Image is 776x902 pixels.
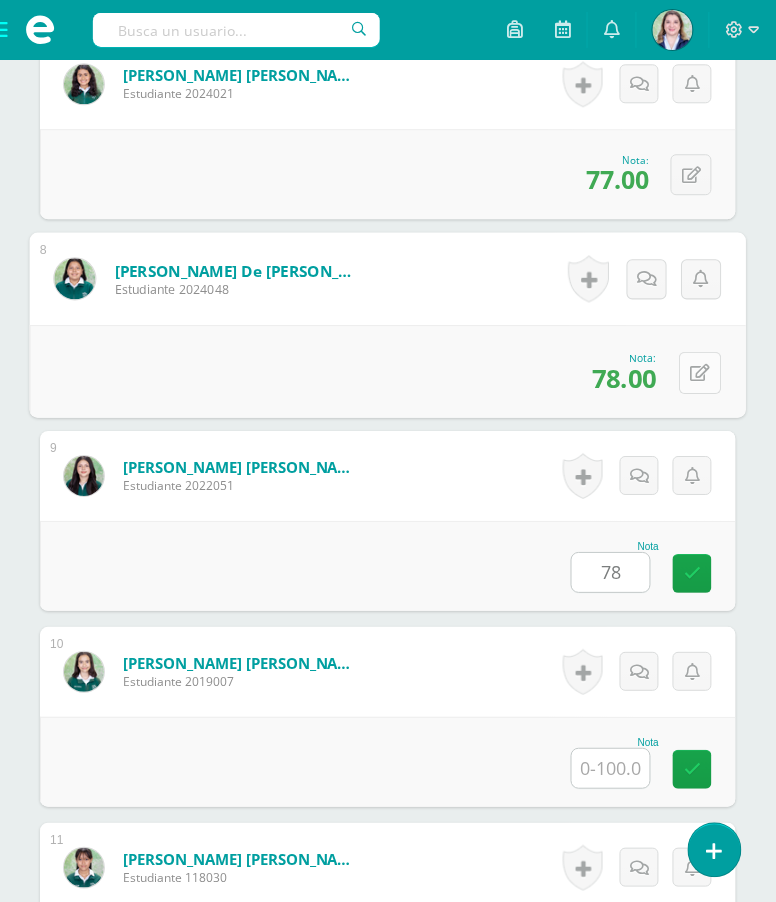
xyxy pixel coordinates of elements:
img: 33f98e08faf0c851148b7a0cab04843e.png [64,652,104,692]
img: 070bd88b0fc7474ba13ffcbeac42029f.png [54,258,95,299]
a: [PERSON_NAME] [PERSON_NAME] [123,653,363,673]
span: Estudiante 2019007 [123,673,363,690]
span: 78.00 [592,359,657,394]
input: 0-100.0 [572,749,650,788]
span: Estudiante 2022051 [123,477,363,494]
a: [PERSON_NAME] [PERSON_NAME] [123,65,363,85]
div: Nota: [592,350,657,364]
span: 77.00 [586,162,649,196]
img: 25aa3ceeaef8ec2218e61530ab5a65a8.png [64,456,104,496]
a: [PERSON_NAME] de [PERSON_NAME] [115,260,362,281]
div: Nota [571,737,659,748]
span: Estudiante 2024048 [115,280,362,298]
a: [PERSON_NAME] [PERSON_NAME] [123,849,363,869]
input: Busca un usuario... [93,13,380,47]
img: 83083a37b99434561b5cd5a78dd4ec51.png [64,848,104,888]
a: [PERSON_NAME] [PERSON_NAME] [123,457,363,477]
div: Nota: [586,153,649,167]
span: Estudiante 2024021 [123,85,363,102]
img: 08088c3899e504a44bc1e116c0e85173.png [653,10,693,50]
input: 0-100.0 [572,553,650,592]
img: 6c466794625e080c437f9c6a80639155.png [64,64,104,104]
div: Nota [571,541,659,552]
span: Estudiante 118030 [123,869,363,886]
